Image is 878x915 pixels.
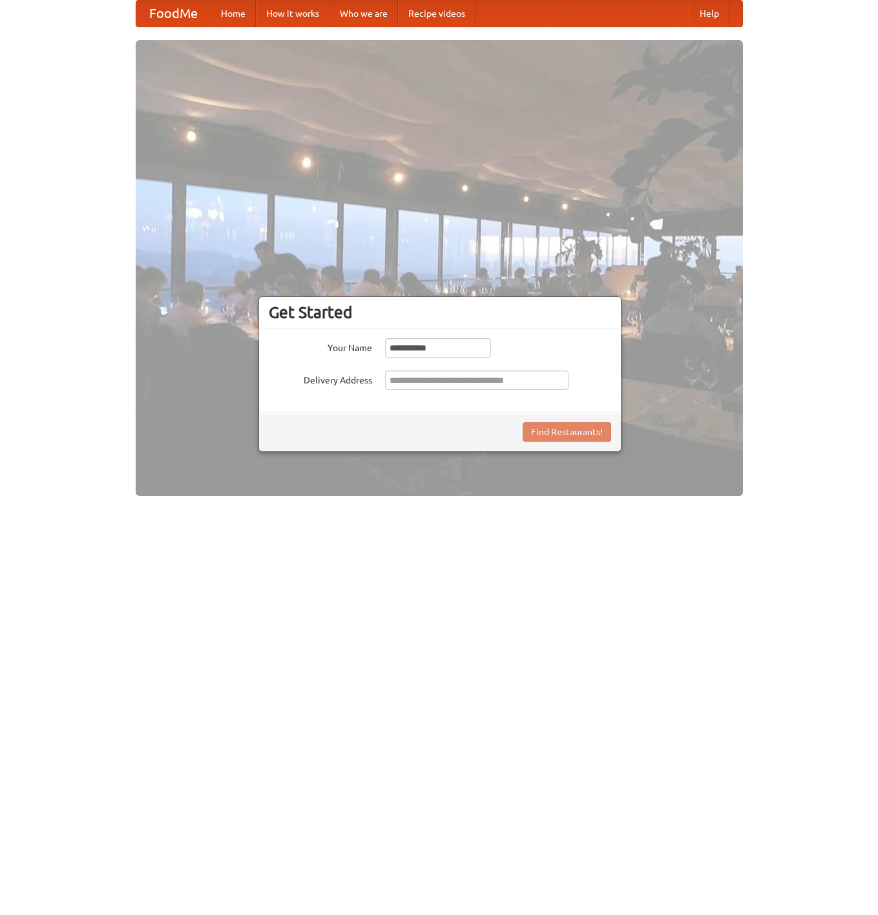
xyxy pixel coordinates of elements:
[523,422,611,442] button: Find Restaurants!
[269,338,372,354] label: Your Name
[398,1,476,27] a: Recipe videos
[211,1,256,27] a: Home
[329,1,398,27] a: Who we are
[136,1,211,27] a: FoodMe
[689,1,729,27] a: Help
[256,1,329,27] a: How it works
[269,303,611,322] h3: Get Started
[269,371,372,387] label: Delivery Address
